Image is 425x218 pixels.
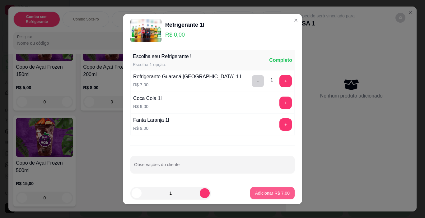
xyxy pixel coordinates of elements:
p: R$ 7,00 [133,82,241,88]
div: 1 [270,77,273,84]
div: Fanta Laranja 1l [133,116,169,124]
img: product-image [130,19,161,42]
div: Escolha 1 opção. [133,61,192,68]
button: add [279,97,292,109]
button: delete [252,75,264,87]
input: Observações do cliente [134,164,291,170]
button: Close [291,15,301,25]
button: Adicionar R$ 7,00 [250,187,295,199]
button: add [279,75,292,87]
button: add [279,118,292,131]
p: R$ 9,00 [133,125,169,131]
div: Refrigerante 1l [165,20,204,29]
div: Escolha seu Refrigerante ! [133,53,192,60]
button: increase-product-quantity [200,188,210,198]
div: Refrigerante Guaraná [GEOGRAPHIC_DATA] 1 l [133,73,241,80]
div: Completo [269,57,292,64]
p: Adicionar R$ 7,00 [255,190,290,196]
div: Coca Cola 1l [133,95,162,102]
button: decrease-product-quantity [132,188,142,198]
p: R$ 9,00 [133,103,162,110]
p: R$ 0,00 [165,30,204,39]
